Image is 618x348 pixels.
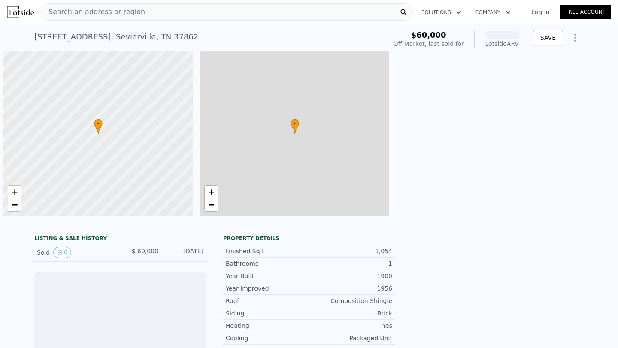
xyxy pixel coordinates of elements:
[226,321,309,330] div: Heating
[309,272,392,280] div: 1900
[37,247,113,258] div: Sold
[208,186,214,197] span: +
[566,29,584,46] button: Show Options
[485,39,519,48] div: Lotside ARV
[165,247,203,258] div: [DATE]
[309,334,392,342] div: Packaged Unit
[533,30,563,45] button: SAVE
[309,297,392,305] div: Composition Shingle
[8,198,21,211] a: Zoom out
[12,186,18,197] span: +
[411,30,446,39] span: $60,000
[208,199,214,210] span: −
[415,5,468,20] button: Solutions
[34,31,198,43] div: [STREET_ADDRESS] , Sevierville , TN 37862
[226,334,309,342] div: Cooling
[394,39,464,48] div: Off Market, last sold for
[309,259,392,268] div: 1
[226,284,309,293] div: Year Improved
[226,259,309,268] div: Bathrooms
[132,248,158,255] span: $ 60,000
[468,5,518,20] button: Company
[226,272,309,280] div: Year Built
[309,309,392,318] div: Brick
[7,6,34,18] img: Lotside
[53,247,71,258] button: View historical data
[291,120,299,128] span: •
[94,120,103,128] span: •
[309,284,392,293] div: 1956
[8,186,21,198] a: Zoom in
[309,321,392,330] div: Yes
[42,7,145,17] span: Search an address or region
[560,5,611,19] a: Free Account
[309,247,392,255] div: 1,054
[521,8,560,16] a: Log In
[12,199,18,210] span: −
[205,198,218,211] a: Zoom out
[226,309,309,318] div: Siding
[291,119,299,134] div: •
[226,297,309,305] div: Roof
[94,119,103,134] div: •
[226,247,309,255] div: Finished Sqft
[205,186,218,198] a: Zoom in
[223,235,395,242] div: Property details
[34,235,206,243] div: LISTING & SALE HISTORY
